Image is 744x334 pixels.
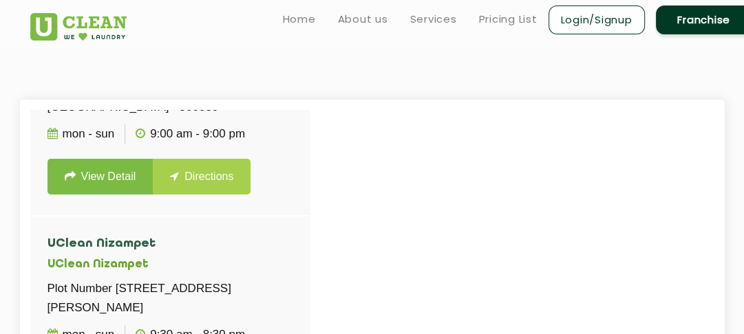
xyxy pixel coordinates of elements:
h4: UClean Nizampet [47,237,293,251]
h5: UClean Nizampet [47,258,293,271]
p: 9:00 AM - 9:00 PM [136,124,245,144]
img: UClean Laundry and Dry Cleaning [30,13,127,41]
p: Plot Number [STREET_ADDRESS][PERSON_NAME] [47,279,293,318]
a: Directions [153,159,251,194]
a: View Detail [47,159,153,194]
a: Home [283,11,316,27]
a: About us [338,11,388,27]
a: Pricing List [479,11,538,27]
a: Login/Signup [549,5,645,34]
a: Services [410,11,457,27]
p: Mon - Sun [47,124,115,144]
